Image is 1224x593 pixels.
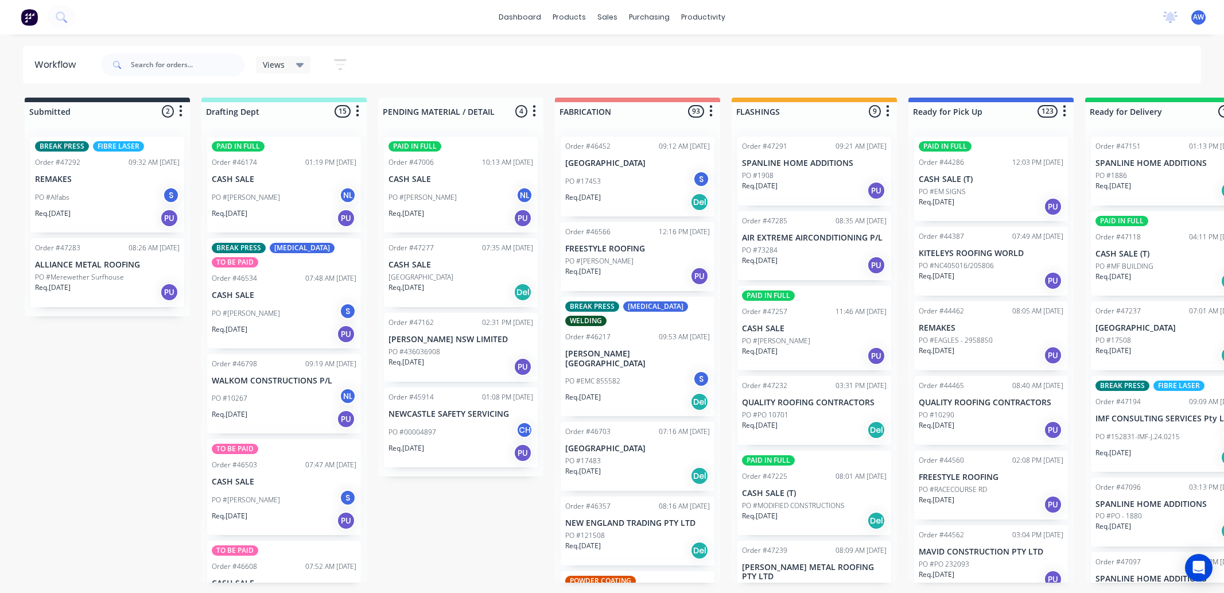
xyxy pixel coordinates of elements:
[565,176,601,187] p: PO #17453
[742,245,778,255] p: PO #73284
[337,511,355,530] div: PU
[1095,232,1141,242] div: Order #47118
[212,192,280,203] p: PO #[PERSON_NAME]
[914,227,1068,296] div: Order #4438707:49 AM [DATE]KITELEYS ROOFING WORLDPO #NC405016/205806Req.[DATE]PU
[35,243,80,253] div: Order #47283
[919,197,954,207] p: Req. [DATE]
[388,409,533,419] p: NEWCASTLE SAFETY SERVICING
[693,370,710,387] div: S
[737,376,891,445] div: Order #4723203:31 PM [DATE]QUALITY ROOFING CONTRACTORSPO #PO 10701Req.[DATE]Del
[565,530,605,541] p: PO #121508
[919,261,994,271] p: PO #NC405016/205806
[742,501,845,511] p: PO #MODIFIED CONSTRUCTIONS
[270,243,335,253] div: [MEDICAL_DATA]
[35,208,71,219] p: Req. [DATE]
[212,561,257,572] div: Order #46608
[35,272,124,282] p: PO #Merewether Surfhouse
[919,157,964,168] div: Order #44286
[565,141,611,152] div: Order #46452
[565,392,601,402] p: Req. [DATE]
[1095,261,1153,272] p: PO #MF BUILDING
[1044,421,1062,439] div: PU
[919,175,1063,184] p: CASH SALE (T)
[305,273,356,284] div: 07:48 AM [DATE]
[207,439,361,535] div: TO BE PAIDOrder #4650307:47 AM [DATE]CASH SALEPO #[PERSON_NAME]SReq.[DATE]PU
[388,427,436,437] p: PO #00004897
[565,376,620,386] p: PO #EMC 855582
[388,443,424,454] p: Req. [DATE]
[742,255,778,266] p: Req. [DATE]
[337,209,355,227] div: PU
[212,579,356,588] p: CASH SALE
[836,216,887,226] div: 08:35 AM [DATE]
[35,282,71,293] p: Req. [DATE]
[514,444,532,462] div: PU
[1044,272,1062,290] div: PU
[1095,272,1131,282] p: Req. [DATE]
[919,420,954,431] p: Req. [DATE]
[1095,335,1131,346] p: PO #17508
[742,410,788,420] p: PO #PO 10701
[212,157,257,168] div: Order #46174
[867,256,885,274] div: PU
[742,181,778,191] p: Req. [DATE]
[836,545,887,556] div: 08:09 AM [DATE]
[742,471,787,482] div: Order #47225
[388,157,434,168] div: Order #47006
[1095,557,1141,567] div: Order #47097
[514,358,532,376] div: PU
[565,158,710,168] p: [GEOGRAPHIC_DATA]
[565,427,611,437] div: Order #46703
[737,137,891,206] div: Order #4729109:21 AM [DATE]SPANLINE HOME ADDITIONSPO #1908Req.[DATE]PU
[514,283,532,301] div: Del
[659,427,710,437] div: 07:16 AM [DATE]
[305,157,356,168] div: 01:19 PM [DATE]
[867,421,885,439] div: Del
[1095,482,1141,493] div: Order #47096
[1012,455,1063,466] div: 02:08 PM [DATE]
[207,354,361,434] div: Order #4679809:19 AM [DATE]WALKOM CONSTRUCTIONS P/LPO #10267NLReq.[DATE]PU
[914,301,1068,370] div: Order #4446208:05 AM [DATE]REMAKESPO #EAGLES - 2958850Req.[DATE]PU
[339,187,356,204] div: NL
[212,308,280,319] p: PO #[PERSON_NAME]
[919,485,987,495] p: PO #RACECOURSE RD
[561,137,714,216] div: Order #4645209:12 AM [DATE][GEOGRAPHIC_DATA]PO #17453SReq.[DATE]Del
[690,541,709,560] div: Del
[742,563,887,582] p: [PERSON_NAME] METAL ROOFING PTY LTD
[690,193,709,211] div: Del
[35,175,180,184] p: REMAKES
[384,137,538,232] div: PAID IN FULLOrder #4700610:13 AM [DATE]CASH SALEPO #[PERSON_NAME]NLReq.[DATE]PU
[919,306,964,316] div: Order #44462
[690,393,709,411] div: Del
[131,53,244,76] input: Search for orders...
[561,222,714,291] div: Order #4656612:16 PM [DATE]FREESTYLE ROOFINGPO #[PERSON_NAME]Req.[DATE]PU
[1012,381,1063,391] div: 08:40 AM [DATE]
[565,576,636,586] div: POWDER COATING
[384,387,538,467] div: Order #4591401:08 PM [DATE]NEWCASTLE SAFETY SERVICINGPO #00004897CHReq.[DATE]PU
[742,324,887,334] p: CASH SALE
[30,137,184,232] div: BREAK PRESSFIBRE LASEROrder #4729209:32 AM [DATE]REMAKESPO #AlfabsSReq.[DATE]PU
[565,266,601,277] p: Req. [DATE]
[35,141,89,152] div: BREAK PRESS
[623,9,675,26] div: purchasing
[212,460,257,470] div: Order #46503
[561,422,714,491] div: Order #4670307:16 AM [DATE][GEOGRAPHIC_DATA]PO #17483Req.[DATE]Del
[129,157,180,168] div: 09:32 AM [DATE]
[212,495,280,505] p: PO #[PERSON_NAME]
[212,376,356,386] p: WALKOM CONSTRUCTIONS P/L
[1185,554,1213,582] div: Open Intercom Messenger
[305,359,356,369] div: 09:19 AM [DATE]
[742,170,774,181] p: PO #1908
[212,208,247,219] p: Req. [DATE]
[565,349,710,369] p: [PERSON_NAME][GEOGRAPHIC_DATA]
[919,141,972,152] div: PAID IN FULL
[34,58,81,72] div: Workflow
[565,444,710,454] p: [GEOGRAPHIC_DATA]
[919,323,1063,333] p: REMAKES
[388,272,453,282] p: [GEOGRAPHIC_DATA]
[675,9,731,26] div: productivity
[388,282,424,293] p: Req. [DATE]
[337,325,355,343] div: PU
[561,297,714,417] div: BREAK PRESS[MEDICAL_DATA]WELDINGOrder #4621709:53 AM [DATE][PERSON_NAME][GEOGRAPHIC_DATA]PO #EMC ...
[919,346,954,356] p: Req. [DATE]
